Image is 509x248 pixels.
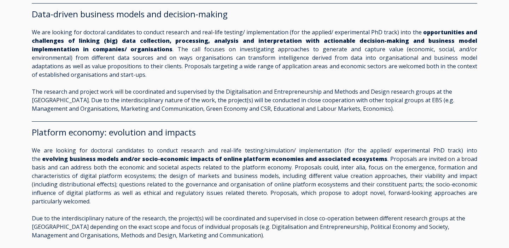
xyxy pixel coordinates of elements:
strong: opportunities and challenges of linking (big) data collection, processing, analysis and interpret... [32,28,477,53]
p: We are looking for doctoral candidates to conduct research and real-life testing/ implementation ... [32,28,477,79]
p: The research and project work will be coordinated and supervised by the Digitalisation and Entrep... [32,87,477,113]
strong: evolving business models and/or socio-economic impacts of online platform economies and associate... [42,155,387,163]
p: Due to the interdisciplinary nature of the research, the project(s) will be coordinated and super... [32,214,477,240]
h2: Data-driven business models and decision-making [32,9,477,19]
p: We are looking for doctoral candidates to conduct research and real-life testing/simulation/ impl... [32,146,477,206]
h2: Platform economy: evolution and impacts [32,127,477,138]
